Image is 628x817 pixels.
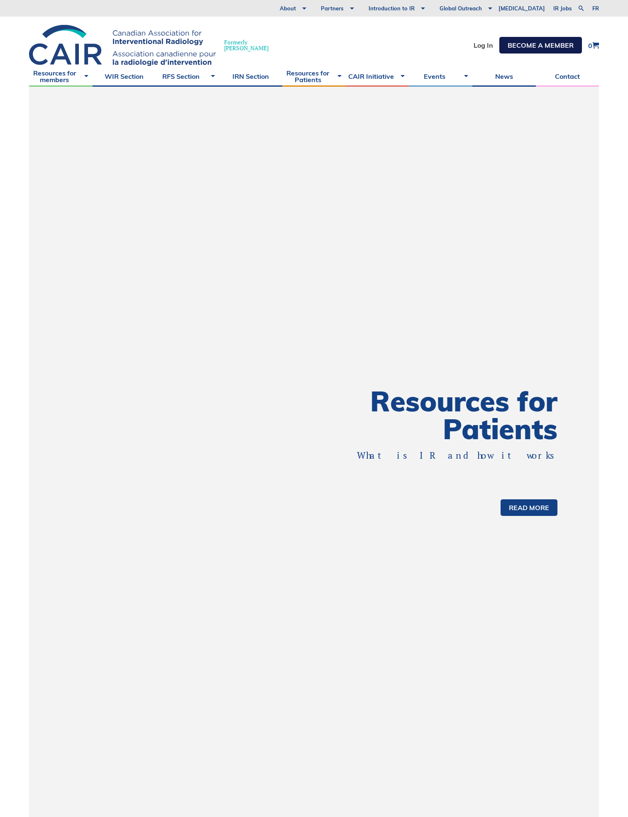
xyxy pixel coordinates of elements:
[536,66,599,87] a: Contact
[588,42,599,49] a: 0
[282,66,346,87] a: Resources for Patients
[29,66,93,87] a: Resources for members
[346,66,409,87] a: CAIR Initiative
[343,449,558,462] p: What is IR and how it works
[592,6,599,11] a: fr
[409,66,472,87] a: Events
[499,37,582,53] a: Become a member
[224,39,269,51] span: Formerly [PERSON_NAME]
[219,66,283,87] a: IRN Section
[472,66,536,87] a: News
[501,499,557,516] a: Read more
[474,42,493,49] a: Log In
[93,66,156,87] a: WIR Section
[29,25,277,66] a: Formerly[PERSON_NAME]
[314,387,558,443] h1: Resources for Patients
[156,66,219,87] a: RFS Section
[29,25,216,66] img: CIRA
